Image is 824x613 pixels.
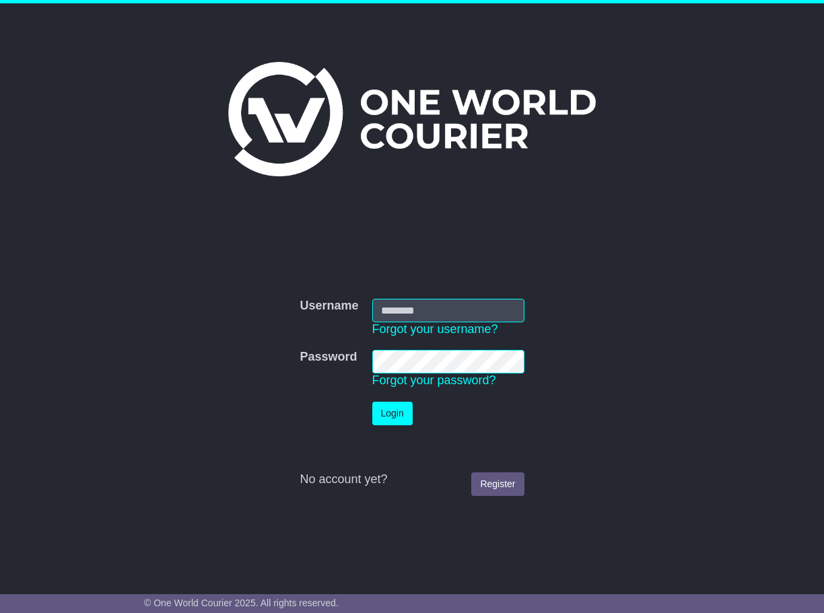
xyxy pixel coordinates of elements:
span: © One World Courier 2025. All rights reserved. [144,598,339,608]
div: No account yet? [300,472,524,487]
a: Forgot your password? [372,373,496,387]
button: Login [372,402,413,425]
a: Register [471,472,524,496]
label: Username [300,299,358,314]
a: Forgot your username? [372,322,498,336]
img: One World [228,62,596,176]
label: Password [300,350,357,365]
